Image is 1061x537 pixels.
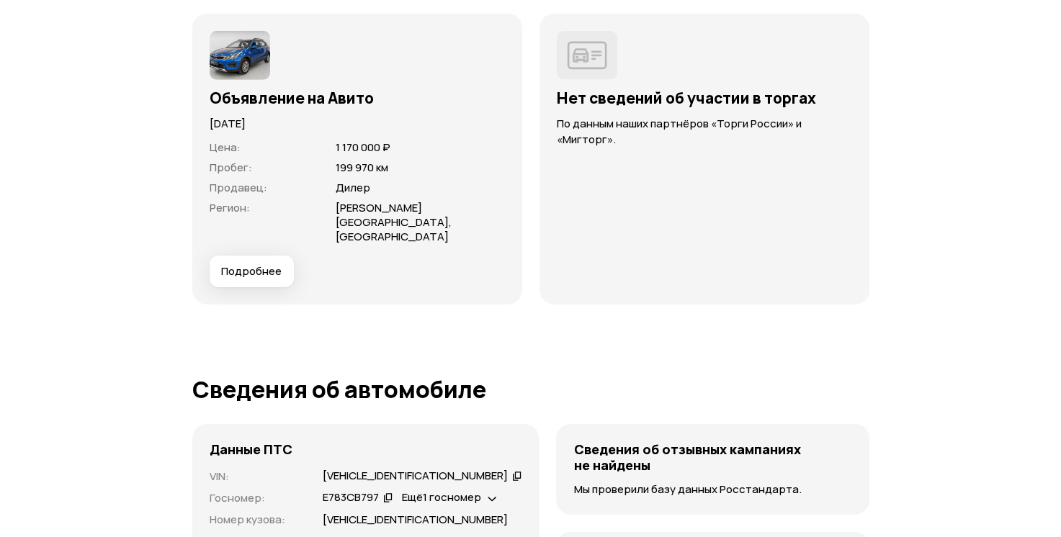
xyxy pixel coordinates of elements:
button: Подробнее [210,256,294,287]
span: Дилер [336,180,370,195]
p: По данным наших партнёров «Торги России» и «Мигторг». [557,116,852,148]
h1: Сведения об автомобиле [192,376,869,402]
h3: Объявление на Авито [210,89,505,107]
p: [DATE] [210,116,505,132]
span: [PERSON_NAME][GEOGRAPHIC_DATA], [GEOGRAPHIC_DATA] [336,200,452,244]
span: Продавец : [210,180,267,195]
h4: Данные ПТС [210,441,292,457]
div: [VEHICLE_IDENTIFICATION_NUMBER] [323,469,508,484]
p: Номер кузова : [210,512,305,528]
p: Мы проверили базу данных Росстандарта. [573,482,851,497]
span: Цена : [210,140,241,155]
span: 199 970 км [336,160,388,175]
p: VIN : [210,469,305,484]
span: 1 170 000 ₽ [336,140,390,155]
p: Госномер : [210,490,305,506]
div: Е783СВ797 [323,490,379,505]
h3: Нет сведений об участии в торгах [557,89,852,107]
p: [VEHICLE_IDENTIFICATION_NUMBER] [323,512,508,528]
h4: Сведения об отзывных кампаниях не найдены [573,441,851,473]
span: Ещё 1 госномер [401,489,480,505]
span: Подробнее [221,264,282,279]
span: Регион : [210,200,250,215]
span: Пробег : [210,160,252,175]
